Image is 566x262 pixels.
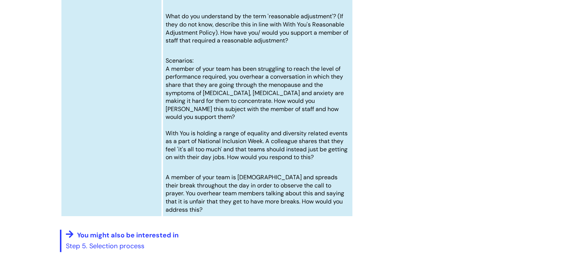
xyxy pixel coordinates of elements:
span: A member of your team has been struggling to reach the level of performance required, you overhea... [166,65,344,121]
span: A member of your team is [DEMOGRAPHIC_DATA] and spreads their break throughout the day in order t... [166,173,344,213]
span: Scenarios: [166,57,194,64]
span: What do you understand by the term 'reasonable adjustment'? (If they do not know, describe this i... [166,12,348,44]
a: Step 5. Selection process [66,242,144,250]
span: With You is holding a range of equality and diversity related events as a part of National Inclus... [166,129,348,161]
span: You might also be interested in [77,231,179,240]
